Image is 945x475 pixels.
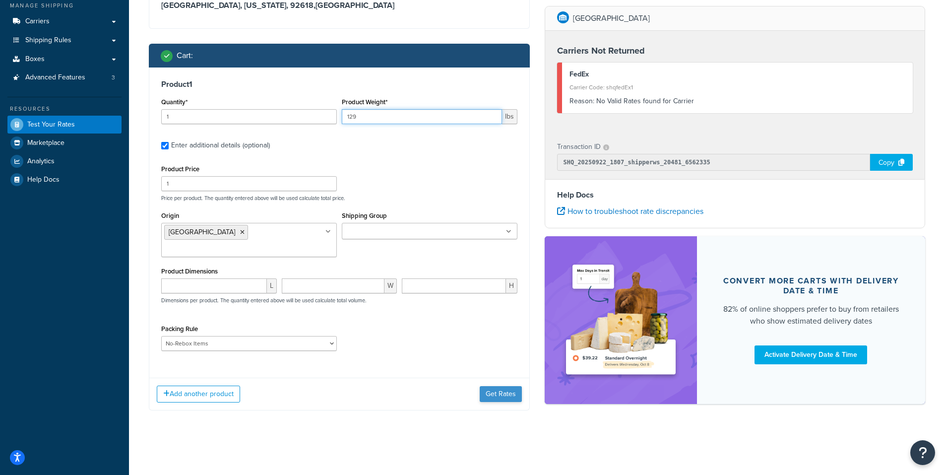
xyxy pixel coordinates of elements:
[557,140,601,154] p: Transaction ID
[569,80,906,94] div: Carrier Code: shqfedEx1
[267,278,277,293] span: L
[7,134,122,152] a: Marketplace
[27,121,75,129] span: Test Your Rates
[569,96,594,106] span: Reason:
[7,50,122,68] a: Boxes
[7,31,122,50] a: Shipping Rules
[7,171,122,189] a: Help Docs
[159,297,367,304] p: Dimensions per product. The quantity entered above will be used calculate total volume.
[557,44,645,57] strong: Carriers Not Returned
[161,79,517,89] h3: Product 1
[27,139,64,147] span: Marketplace
[755,345,867,364] a: Activate Delivery Date & Time
[560,251,682,389] img: feature-image-ddt-36eae7f7280da8017bfb280eaccd9c446f90b1fe08728e4019434db127062ab4.png
[161,268,218,275] label: Product Dimensions
[7,105,122,113] div: Resources
[342,98,387,106] label: Product Weight*
[159,195,520,202] p: Price per product. The quantity entered above will be used calculate total price.
[502,109,517,124] span: lbs
[112,73,115,82] span: 3
[7,12,122,31] a: Carriers
[161,212,179,219] label: Origin
[25,17,50,26] span: Carriers
[870,154,913,171] div: Copy
[161,98,188,106] label: Quantity*
[342,212,387,219] label: Shipping Group
[157,386,240,403] button: Add another product
[27,157,55,166] span: Analytics
[721,303,902,327] div: 82% of online shoppers prefer to buy from retailers who show estimated delivery dates
[25,73,85,82] span: Advanced Features
[7,116,122,134] a: Test Your Rates
[506,278,517,293] span: H
[171,138,270,152] div: Enter additional details (optional)
[161,325,198,333] label: Packing Rule
[569,68,906,81] div: FedEx
[480,386,522,402] button: Get Rates
[169,227,235,237] span: [GEOGRAPHIC_DATA]
[7,152,122,170] a: Analytics
[25,55,45,64] span: Boxes
[177,51,193,60] h2: Cart :
[7,68,122,87] li: Advanced Features
[557,189,913,201] h4: Help Docs
[342,109,502,124] input: 0.00
[161,109,337,124] input: 0
[573,11,650,25] p: [GEOGRAPHIC_DATA]
[7,1,122,10] div: Manage Shipping
[721,276,902,296] div: Convert more carts with delivery date & time
[7,68,122,87] a: Advanced Features3
[25,36,71,45] span: Shipping Rules
[384,278,397,293] span: W
[161,0,517,10] h3: [GEOGRAPHIC_DATA], [US_STATE], 92618 , [GEOGRAPHIC_DATA]
[27,176,60,184] span: Help Docs
[910,440,935,465] button: Open Resource Center
[161,142,169,149] input: Enter additional details (optional)
[161,165,199,173] label: Product Price
[569,94,906,108] div: No Valid Rates found for Carrier
[557,205,703,217] a: How to troubleshoot rate discrepancies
